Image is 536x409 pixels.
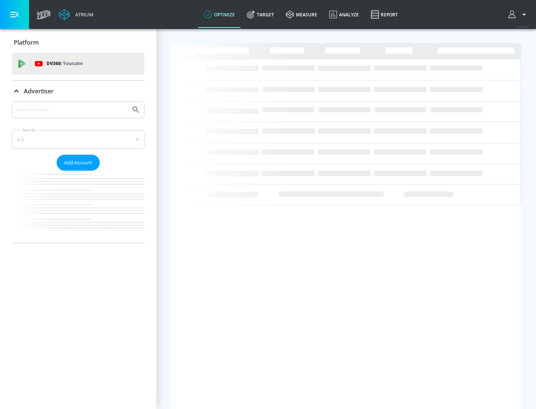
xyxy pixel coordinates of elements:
[14,38,39,46] p: Platform
[365,1,404,28] a: Report
[12,52,144,75] div: DV360: Youtube
[64,158,92,167] span: Add Account
[57,155,100,171] button: Add Account
[198,1,241,28] a: optimize
[12,81,144,102] div: Advertiser
[12,32,144,53] div: Platform
[15,105,128,115] input: Search by name
[21,128,37,132] label: Sort By
[12,130,144,149] div: A-Z
[63,59,83,67] p: Youtube
[12,101,144,243] div: Advertiser
[72,11,93,18] div: Atrium
[323,1,365,28] a: Analyze
[59,9,93,20] a: Atrium
[241,1,280,28] a: Target
[280,1,323,28] a: measure
[518,25,529,29] span: v 4.22.2
[47,59,83,68] p: DV360:
[24,87,54,95] p: Advertiser
[12,171,144,243] nav: list of Advertiser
